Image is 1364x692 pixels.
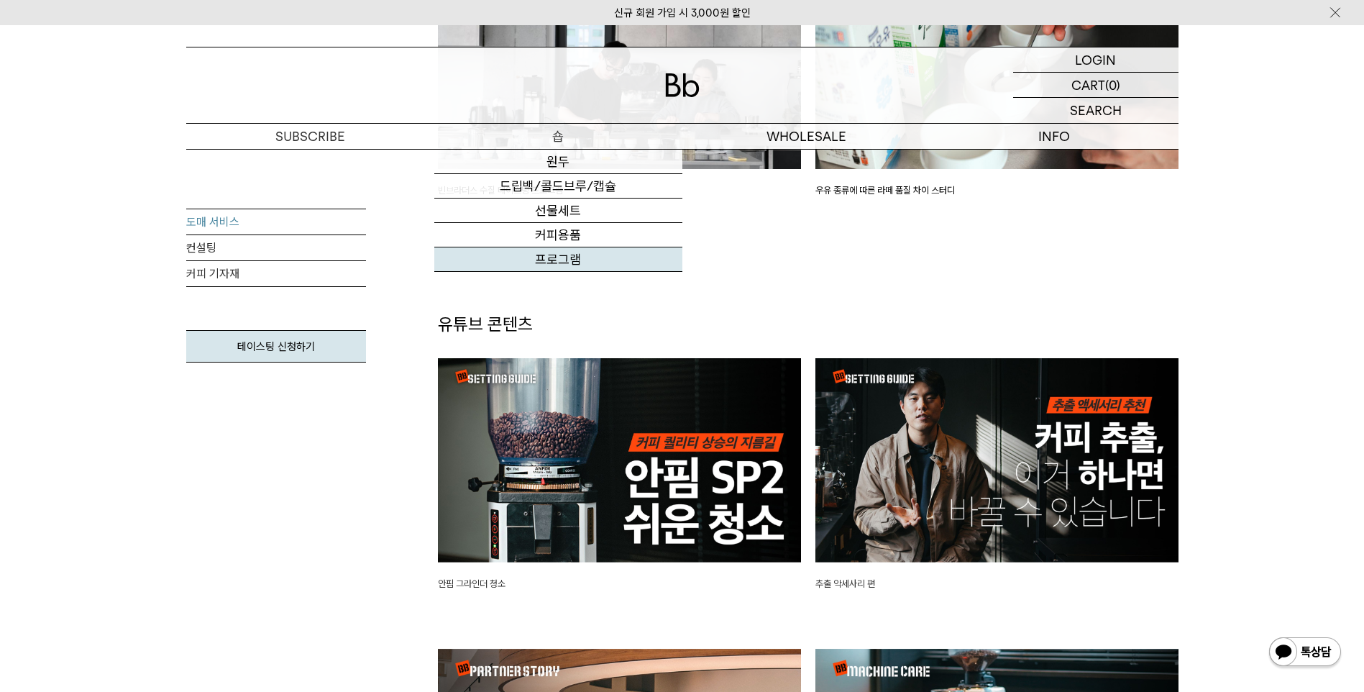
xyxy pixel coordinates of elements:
a: 도매 서비스 [186,209,366,235]
a: 컨설팅 [186,235,366,261]
p: INFO [930,124,1178,149]
a: 숍 [434,124,682,149]
a: 커피 기자재 [186,261,366,287]
p: 추출 악세사리 편 [815,577,1178,591]
a: 드립백/콜드브루/캡슐 [434,174,682,199]
div: 유튜브 콘텐츠 [431,312,1186,337]
a: 프로그램 [434,247,682,272]
a: 선물세트 [434,199,682,223]
a: 안핌 그라인더 청소 [438,358,801,591]
p: WHOLESALE [682,124,930,149]
p: 안핌 그라인더 청소 [438,577,801,591]
a: 커피용품 [434,223,682,247]
a: 신규 회원 가입 시 3,000원 할인 [614,6,751,19]
img: 로고 [665,73,700,97]
a: 테이스팅 신청하기 [186,330,366,363]
a: 원두 [434,150,682,174]
a: CART (0) [1013,73,1178,98]
img: 카카오톡 채널 1:1 채팅 버튼 [1268,636,1342,670]
p: LOGIN [1075,47,1116,72]
p: 우유 종류에 따른 라떼 품질 차이 스터디 [815,183,1178,198]
p: CART [1071,73,1105,97]
a: 추출 악세사리 편 [815,358,1178,591]
p: (0) [1105,73,1120,97]
a: LOGIN [1013,47,1178,73]
a: SUBSCRIBE [186,124,434,149]
p: SEARCH [1070,98,1122,123]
